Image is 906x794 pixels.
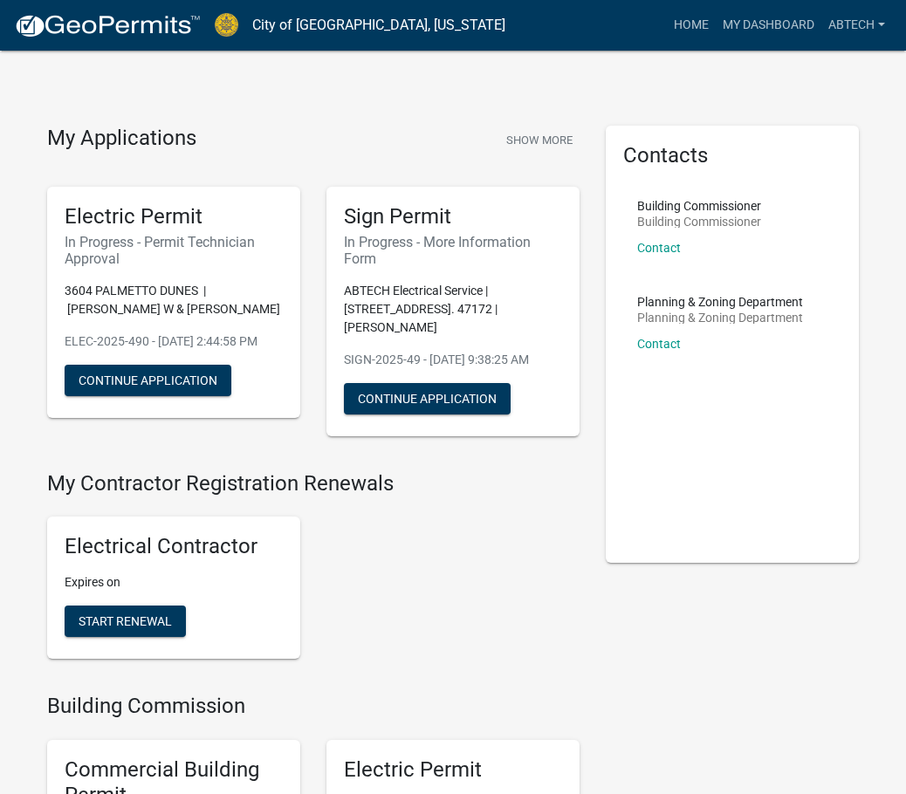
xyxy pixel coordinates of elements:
h5: Electric Permit [344,757,562,783]
wm-registration-list-section: My Contractor Registration Renewals [47,471,580,674]
p: ABTECH Electrical Service | [STREET_ADDRESS]. 47172 | [PERSON_NAME] [344,282,562,337]
h4: Building Commission [47,694,580,719]
h5: Sign Permit [344,204,562,229]
button: Start Renewal [65,606,186,637]
a: City of [GEOGRAPHIC_DATA], [US_STATE] [252,10,505,40]
a: Home [667,9,716,42]
button: Continue Application [344,383,511,414]
h6: In Progress - More Information Form [344,234,562,267]
p: SIGN-2025-49 - [DATE] 9:38:25 AM [344,351,562,369]
span: Start Renewal [79,614,172,628]
h5: Electrical Contractor [65,534,283,559]
a: Contact [637,337,681,351]
p: Expires on [65,573,283,592]
p: Building Commissioner [637,216,761,228]
h5: Contacts [623,143,841,168]
h5: Electric Permit [65,204,283,229]
h4: My Contractor Registration Renewals [47,471,580,496]
a: My Dashboard [716,9,821,42]
a: ABTECH [821,9,892,42]
a: Contact [637,241,681,255]
button: Continue Application [65,365,231,396]
button: Show More [499,126,580,154]
p: 3604 PALMETTO DUNES | [PERSON_NAME] W & [PERSON_NAME] [65,282,283,318]
p: Building Commissioner [637,200,761,212]
p: Planning & Zoning Department [637,296,803,308]
p: ELEC-2025-490 - [DATE] 2:44:58 PM [65,332,283,351]
img: City of Jeffersonville, Indiana [215,13,238,37]
h6: In Progress - Permit Technician Approval [65,234,283,267]
p: Planning & Zoning Department [637,311,803,324]
h4: My Applications [47,126,196,152]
